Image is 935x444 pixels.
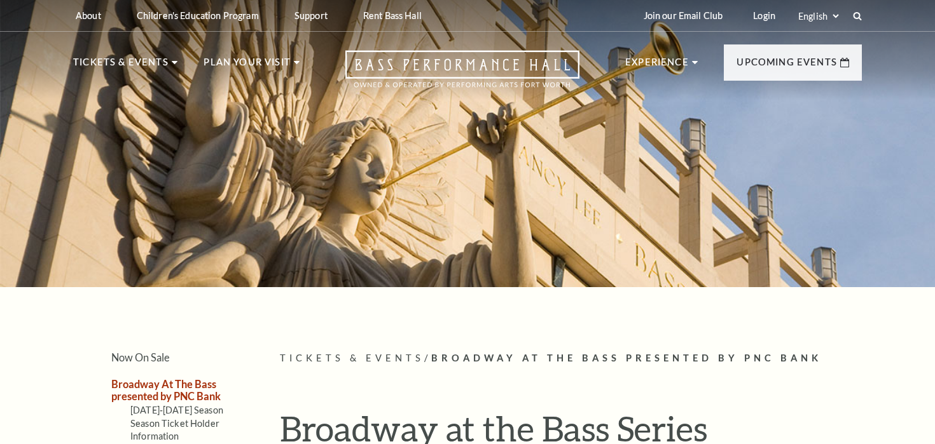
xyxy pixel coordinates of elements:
span: Tickets & Events [280,353,424,363]
span: Broadway At The Bass presented by PNC Bank [431,353,822,363]
p: Plan Your Visit [204,55,291,77]
p: Tickets & Events [73,55,169,77]
a: [DATE]-[DATE] Season [130,405,223,415]
p: / [280,351,862,367]
p: Support [294,10,328,21]
p: Upcoming Events [737,55,837,77]
a: Broadway At The Bass presented by PNC Bank [111,378,221,402]
p: Rent Bass Hall [363,10,422,21]
a: Season Ticket Holder Information [130,418,219,441]
p: About [76,10,101,21]
p: Experience [625,55,689,77]
select: Select: [796,10,841,22]
p: Children's Education Program [137,10,259,21]
a: Now On Sale [111,351,170,363]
